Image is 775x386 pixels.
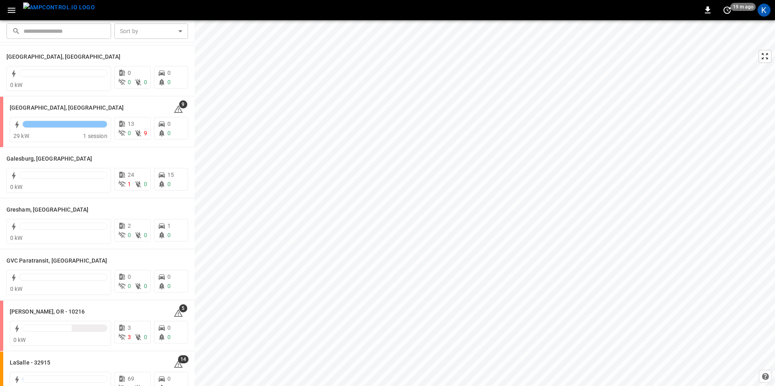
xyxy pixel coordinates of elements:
span: 13 [128,121,134,127]
span: 1 [167,223,171,229]
span: 0 [167,324,171,331]
span: 0 [144,283,147,289]
span: 0 [128,79,131,85]
span: 0 [144,232,147,238]
span: 0 [128,283,131,289]
span: 0 [167,181,171,187]
span: 9 [179,100,187,108]
span: 0 [167,375,171,382]
img: ampcontrol.io logo [23,2,95,13]
span: 3 [128,324,131,331]
span: 0 kW [13,337,26,343]
span: 69 [128,375,134,382]
span: 14 [178,355,188,363]
canvas: Map [195,20,775,386]
span: 29 kW [13,133,29,139]
h6: Galesburg, IL [6,155,92,163]
div: profile-icon [758,4,771,17]
h6: GVC Paratransit, NY [6,257,107,265]
span: 5 [179,304,187,312]
span: 0 [128,274,131,280]
span: 0 [167,121,171,127]
span: 1 [128,181,131,187]
span: 0 [167,70,171,76]
span: 0 kW [10,286,23,292]
span: 0 [144,181,147,187]
span: 3 [128,334,131,340]
span: 0 kW [10,184,23,190]
span: 15 [167,172,174,178]
span: 0 [144,79,147,85]
span: 0 [167,283,171,289]
button: set refresh interval [721,4,734,17]
span: 0 [167,232,171,238]
span: 0 [128,130,131,136]
span: 0 kW [10,235,23,241]
span: 0 [128,70,131,76]
h6: El Dorado Springs, MO [10,104,124,112]
span: 0 [167,334,171,340]
span: 0 [167,79,171,85]
h6: Hubbard, OR - 10216 [10,308,85,316]
h6: Gresham, OR [6,206,89,214]
span: 19 m ago [730,3,756,11]
span: 24 [128,172,134,178]
span: 0 [144,334,147,340]
span: 2 [128,223,131,229]
span: 0 [167,130,171,136]
span: 0 [128,232,131,238]
span: 0 kW [10,82,23,88]
span: 9 [144,130,147,136]
h6: Edwardsville, IL [6,53,121,62]
span: 1 session [83,133,107,139]
span: 0 [167,274,171,280]
h6: LaSalle - 32915 [10,358,51,367]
